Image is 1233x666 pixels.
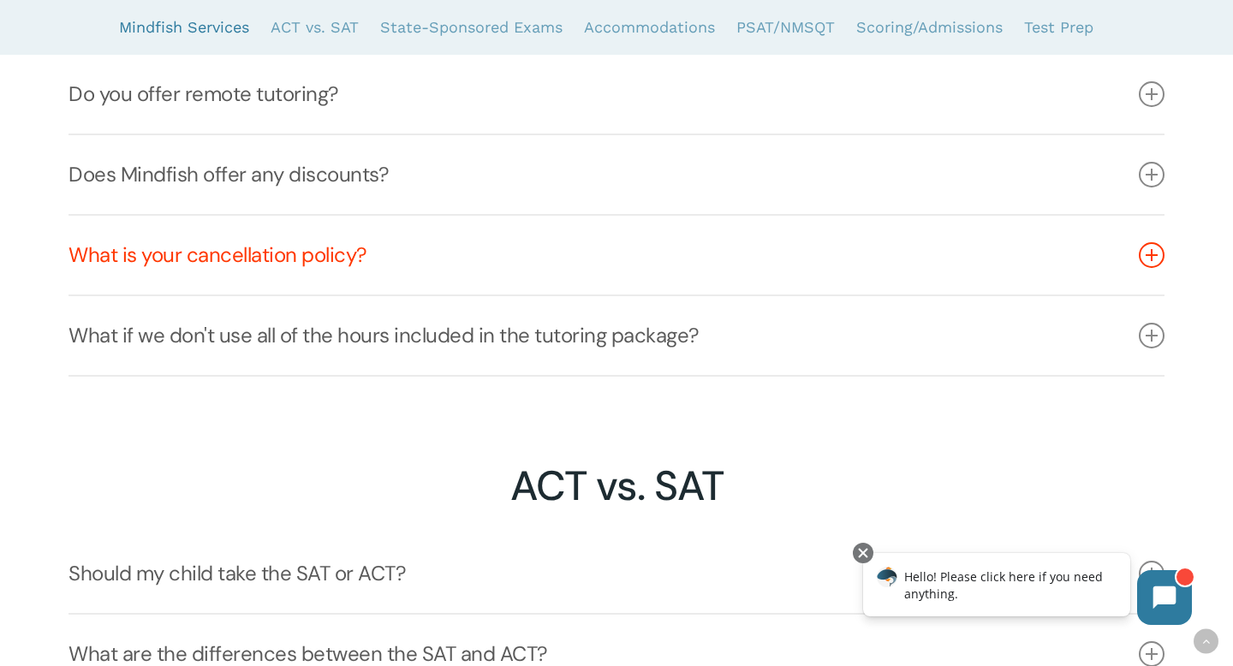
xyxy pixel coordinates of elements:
a: What is your cancellation policy? [68,216,1164,294]
a: Does Mindfish offer any discounts? [68,135,1164,214]
a: Should my child take the SAT or ACT? [68,534,1164,613]
iframe: Chatbot [845,539,1209,642]
h2: ACT vs. SAT [68,461,1164,511]
a: Do you offer remote tutoring? [68,55,1164,134]
a: What if we don't use all of the hours included in the tutoring package? [68,296,1164,375]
